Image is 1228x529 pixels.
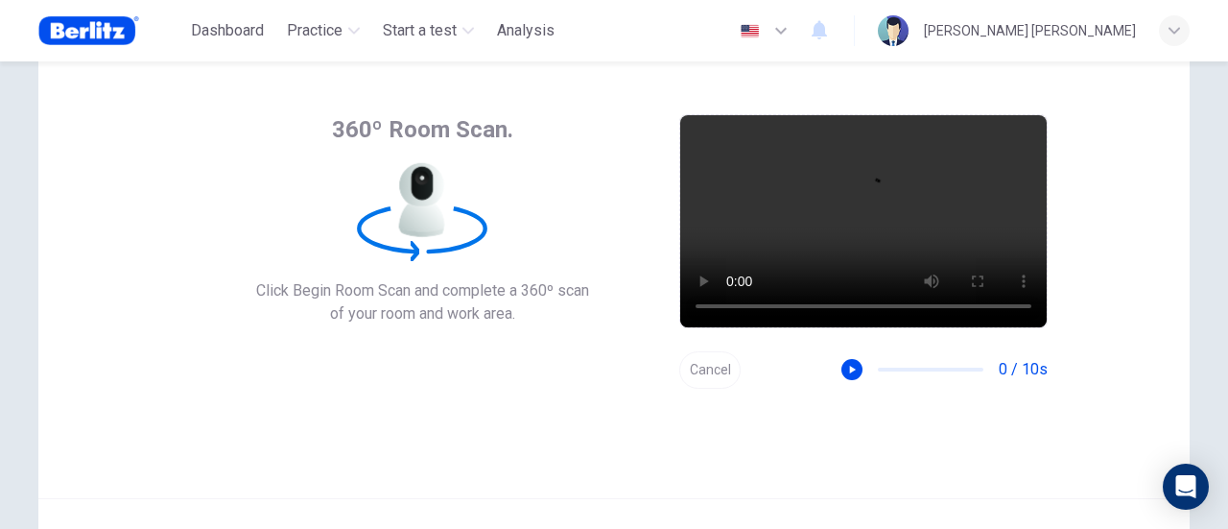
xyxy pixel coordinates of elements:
[497,19,555,42] span: Analysis
[332,114,513,145] span: 360º Room Scan.
[279,13,367,48] button: Practice
[679,351,741,389] button: Cancel
[999,358,1048,381] span: 0 / 10s
[256,279,589,302] span: Click Begin Room Scan and complete a 360º scan
[287,19,342,42] span: Practice
[489,13,562,48] div: You need a license to access this content
[38,12,183,50] a: Berlitz Brasil logo
[183,13,272,48] button: Dashboard
[375,13,482,48] button: Start a test
[38,12,139,50] img: Berlitz Brasil logo
[489,13,562,48] button: Analysis
[383,19,457,42] span: Start a test
[738,24,762,38] img: en
[1163,464,1209,510] div: Open Intercom Messenger
[878,15,909,46] img: Profile picture
[191,19,264,42] span: Dashboard
[256,302,589,325] span: of your room and work area.
[924,19,1136,42] div: [PERSON_NAME] [PERSON_NAME]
